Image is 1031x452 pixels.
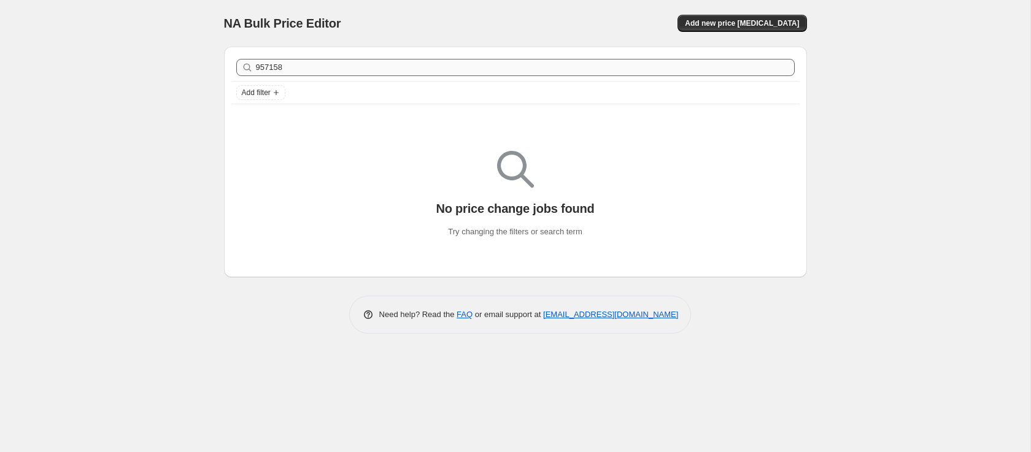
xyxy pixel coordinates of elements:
p: Try changing the filters or search term [448,226,582,238]
p: No price change jobs found [436,201,594,216]
span: Add new price [MEDICAL_DATA] [685,18,799,28]
img: Empty search results [497,151,534,188]
a: [EMAIL_ADDRESS][DOMAIN_NAME] [543,310,678,319]
button: Add filter [236,85,285,100]
button: Add new price [MEDICAL_DATA] [678,15,806,32]
span: Add filter [242,88,271,98]
span: or email support at [473,310,543,319]
span: Need help? Read the [379,310,457,319]
a: FAQ [457,310,473,319]
span: NA Bulk Price Editor [224,17,341,30]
